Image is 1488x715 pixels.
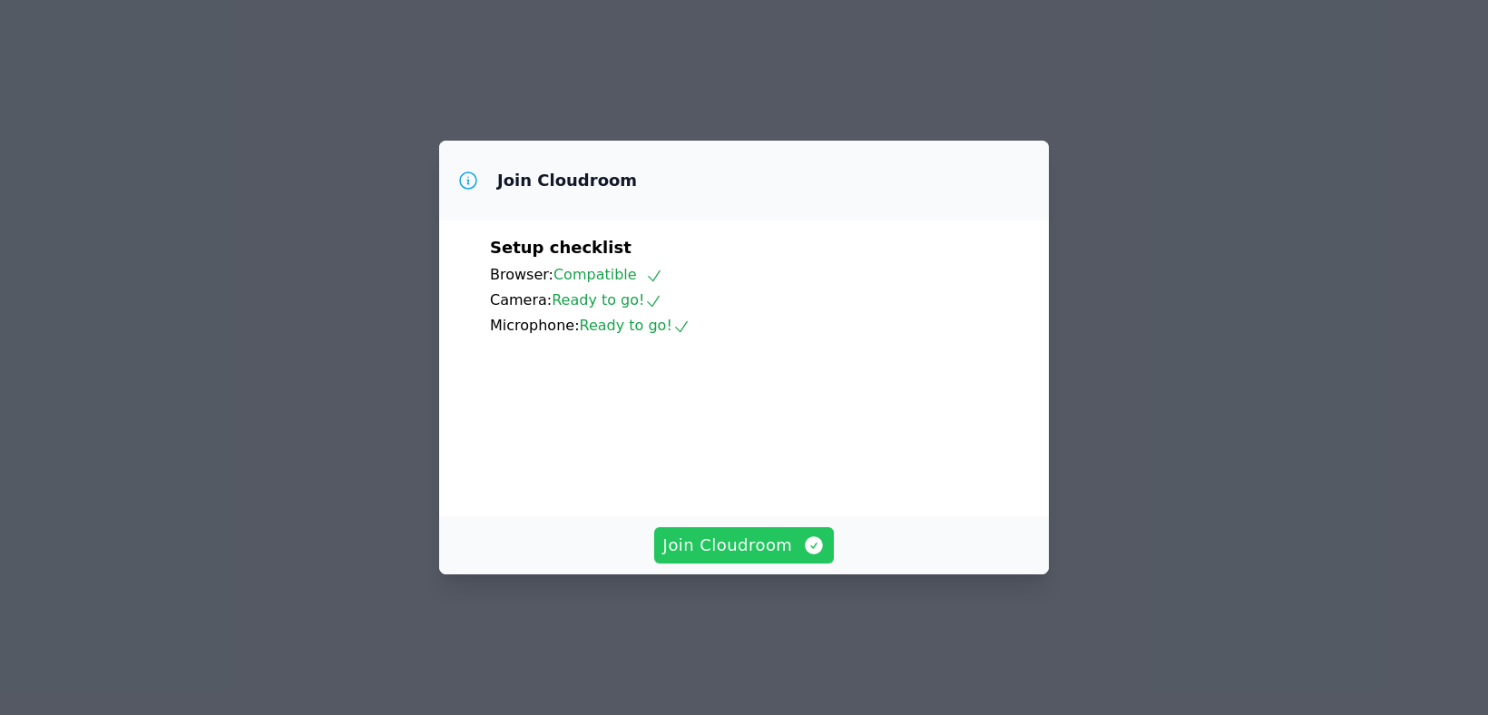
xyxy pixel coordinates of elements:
span: Compatible [553,266,663,283]
span: Setup checklist [490,238,631,257]
span: Join Cloudroom [663,533,826,558]
span: Ready to go! [580,317,690,334]
span: Microphone: [490,317,580,334]
span: Ready to go! [552,291,662,309]
button: Join Cloudroom [654,527,835,563]
span: Browser: [490,266,553,283]
span: Camera: [490,291,552,309]
h3: Join Cloudroom [497,170,637,191]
